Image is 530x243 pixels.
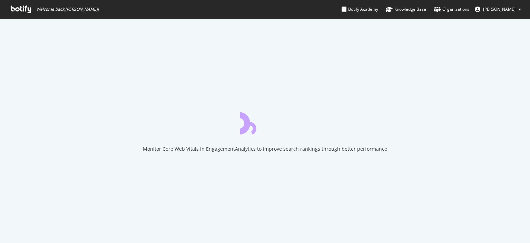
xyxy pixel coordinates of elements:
[36,7,99,12] span: Welcome back, [PERSON_NAME] !
[342,6,378,13] div: Botify Academy
[434,6,469,13] div: Organizations
[143,146,387,152] div: Monitor Core Web Vitals in EngagementAnalytics to improve search rankings through better performance
[240,110,290,134] div: animation
[386,6,426,13] div: Knowledge Base
[483,6,516,12] span: Kenneth Domingo
[469,4,527,15] button: [PERSON_NAME]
